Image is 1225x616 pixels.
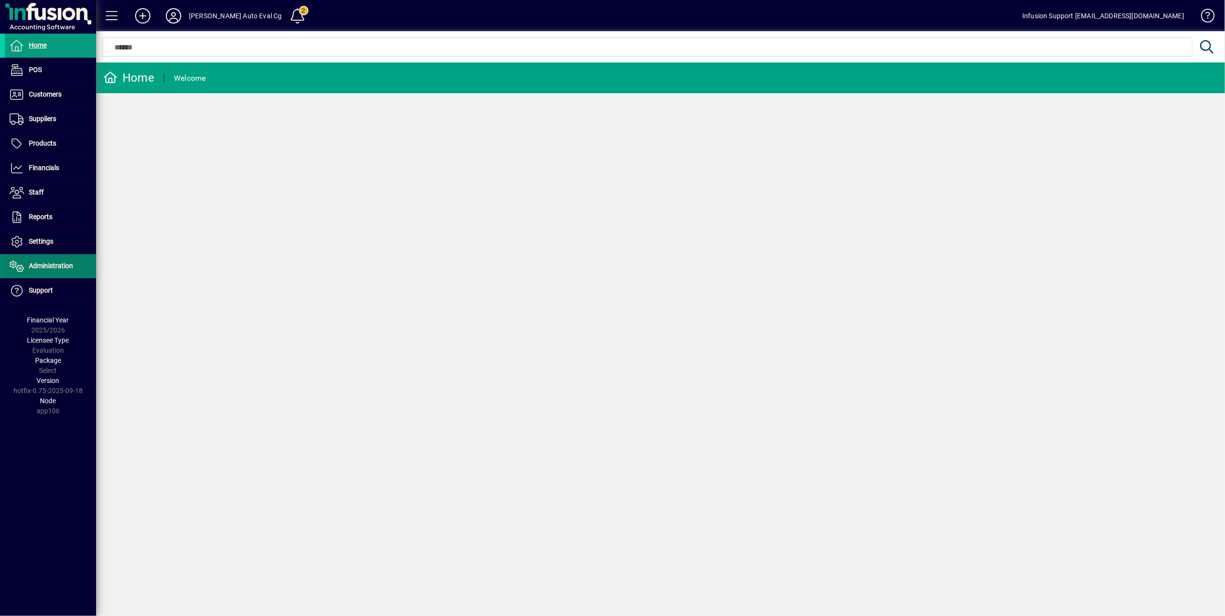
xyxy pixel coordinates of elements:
span: Suppliers [29,115,56,123]
span: Customers [29,90,62,98]
span: Support [29,286,53,294]
a: Reports [5,205,96,229]
span: POS [29,66,42,74]
span: Package [35,357,61,364]
span: Settings [29,237,53,245]
span: Financial Year [27,316,69,324]
a: Staff [5,181,96,205]
button: Add [127,7,158,25]
span: Administration [29,262,73,270]
a: Knowledge Base [1194,2,1213,33]
a: Products [5,132,96,156]
span: Products [29,139,56,147]
div: Home [103,70,154,86]
span: Licensee Type [27,336,69,344]
a: Customers [5,83,96,107]
span: Version [37,377,60,384]
a: Suppliers [5,107,96,131]
span: Home [29,41,47,49]
div: [PERSON_NAME] Auto Eval Cg [189,8,282,24]
a: Financials [5,156,96,180]
div: Infusion Support [EMAIL_ADDRESS][DOMAIN_NAME] [1022,8,1184,24]
button: Profile [158,7,189,25]
span: Node [40,397,56,405]
div: Welcome [174,71,206,86]
span: Staff [29,188,44,196]
a: Settings [5,230,96,254]
a: Administration [5,254,96,278]
a: POS [5,58,96,82]
span: Financials [29,164,59,172]
a: Support [5,279,96,303]
span: Reports [29,213,52,221]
